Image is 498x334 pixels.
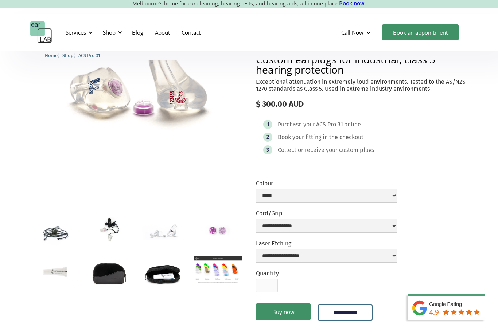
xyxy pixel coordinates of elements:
[194,215,242,247] a: open lightbox
[194,256,242,284] a: open lightbox
[45,52,58,59] a: Home
[344,121,361,128] div: online
[103,29,116,36] div: Shop
[78,52,100,59] a: ACS Pro 31
[278,146,374,154] div: Collect or receive your custom plugs
[85,215,133,247] a: open lightbox
[62,52,78,59] li: 〉
[30,215,79,251] a: open lightbox
[30,18,242,163] img: ACS Pro 31
[30,256,79,289] a: open lightbox
[30,21,52,43] a: home
[62,52,74,59] a: Shop
[266,134,269,140] div: 2
[66,29,86,36] div: Services
[256,99,468,109] div: $ 300.00 AUD
[256,240,397,247] label: Laser Etching
[176,22,206,43] a: Contact
[30,18,242,163] a: open lightbox
[316,121,343,128] div: ACS Pro 31
[45,52,62,59] li: 〉
[78,53,100,58] span: ACS Pro 31
[256,78,468,92] p: Exceptional attenuation in extremely loud environments. Tested to the AS/NZS 1270 standards as Cl...
[139,256,188,290] a: open lightbox
[278,134,363,141] div: Book your fitting in the checkout
[85,256,133,289] a: open lightbox
[45,53,58,58] span: Home
[382,24,459,40] a: Book an appointment
[256,180,397,187] label: Colour
[126,22,149,43] a: Blog
[61,21,95,43] div: Services
[335,21,378,43] div: Call Now
[341,29,363,36] div: Call Now
[62,53,74,58] span: Shop
[256,270,279,277] label: Quantity
[256,303,311,320] a: Buy now
[256,54,468,75] h2: Custom earplugs for industrial, class 5 hearing protection
[267,122,269,127] div: 1
[278,121,315,128] div: Purchase your
[98,21,124,43] div: Shop
[266,147,269,153] div: 3
[149,22,176,43] a: About
[139,215,188,250] a: open lightbox
[256,210,397,217] label: Cord/Grip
